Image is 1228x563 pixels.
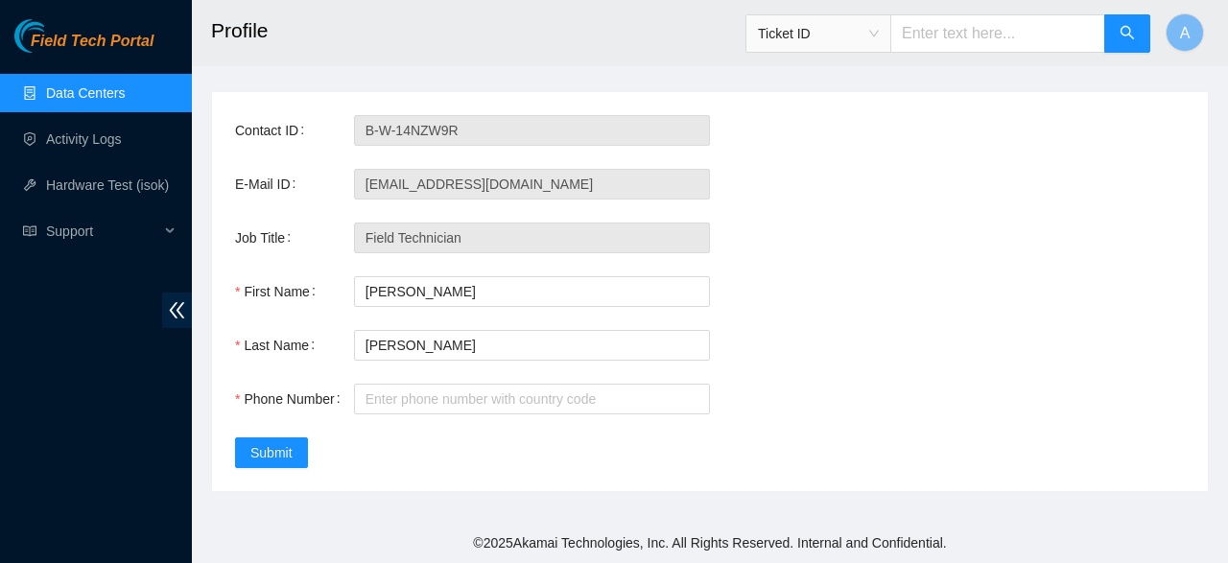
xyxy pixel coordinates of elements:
span: read [23,224,36,238]
input: Enter text here... [890,14,1105,53]
a: Data Centers [46,85,125,101]
footer: © 2025 Akamai Technologies, Inc. All Rights Reserved. Internal and Confidential. [192,523,1228,563]
label: First Name [235,276,323,307]
input: Contact ID [354,115,710,146]
a: Hardware Test (isok) [46,177,169,193]
span: double-left [162,293,192,328]
label: Phone Number [235,384,348,414]
label: Last Name [235,330,322,361]
label: Job Title [235,223,298,253]
span: A [1180,21,1191,45]
input: First Name [354,276,710,307]
input: Last Name [354,330,710,361]
input: Job Title [354,223,710,253]
span: Support [46,212,159,250]
input: E-Mail ID [354,169,710,199]
button: search [1104,14,1150,53]
span: search [1120,25,1135,43]
a: Akamai TechnologiesField Tech Portal [14,35,153,59]
input: Phone Number [354,384,710,414]
span: Field Tech Portal [31,33,153,51]
img: Akamai Technologies [14,19,97,53]
span: Ticket ID [758,19,879,48]
button: Submit [235,437,308,468]
span: Submit [250,442,293,463]
label: Contact ID [235,115,312,146]
button: A [1166,13,1204,52]
a: Activity Logs [46,131,122,147]
label: E-Mail ID [235,169,303,199]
